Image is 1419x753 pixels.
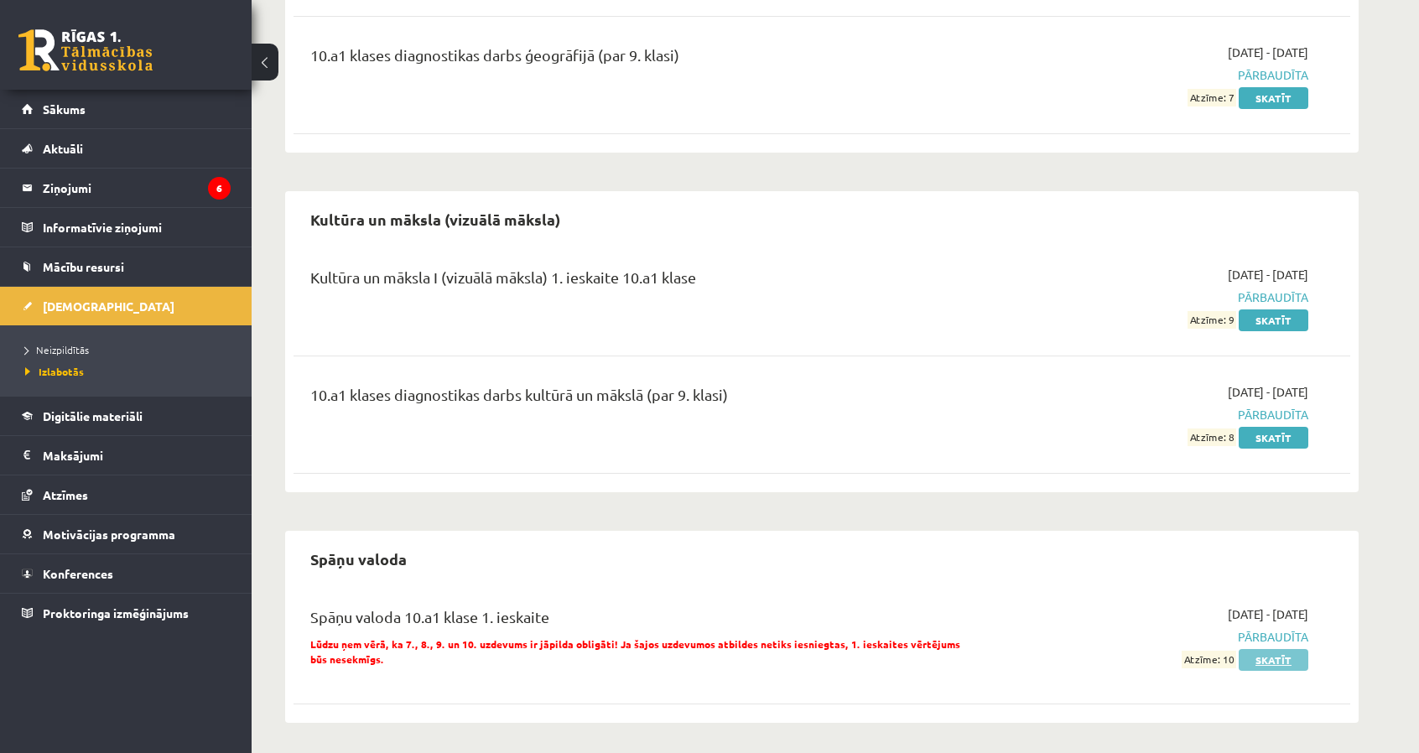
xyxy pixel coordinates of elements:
span: [DATE] - [DATE] [1228,44,1308,61]
div: Kultūra un māksla I (vizuālā māksla) 1. ieskaite 10.a1 klase [310,266,967,297]
i: 6 [208,177,231,200]
a: Informatīvie ziņojumi [22,208,231,247]
span: Atzīme: 8 [1188,428,1236,446]
span: [DATE] - [DATE] [1228,605,1308,623]
span: Neizpildītās [25,343,89,356]
a: Aktuāli [22,129,231,168]
a: Motivācijas programma [22,515,231,553]
a: Proktoringa izmēģinājums [22,594,231,632]
span: Lūdzu ņem vērā, ka 7., 8., 9. un 10. uzdevums ir jāpilda obligāti! Ja šajos uzdevumos atbildes ne... [310,637,960,666]
span: Atzīme: 10 [1182,651,1236,668]
span: Pārbaudīta [992,628,1308,646]
span: Atzīme: 9 [1188,311,1236,329]
span: Pārbaudīta [992,66,1308,84]
span: [DATE] - [DATE] [1228,266,1308,283]
a: Mācību resursi [22,247,231,286]
a: Skatīt [1239,649,1308,671]
a: Neizpildītās [25,342,235,357]
span: Motivācijas programma [43,527,175,542]
span: Aktuāli [43,141,83,156]
a: Atzīmes [22,475,231,514]
span: Atzīme: 7 [1188,89,1236,106]
div: 10.a1 klases diagnostikas darbs kultūrā un mākslā (par 9. klasi) [310,383,967,414]
span: Izlabotās [25,365,84,378]
legend: Maksājumi [43,436,231,475]
span: [DEMOGRAPHIC_DATA] [43,299,174,314]
span: Digitālie materiāli [43,408,143,423]
span: Pārbaudīta [992,288,1308,306]
span: Proktoringa izmēģinājums [43,605,189,621]
a: Maksājumi [22,436,231,475]
span: Mācību resursi [43,259,124,274]
a: Skatīt [1239,309,1308,331]
a: [DEMOGRAPHIC_DATA] [22,287,231,325]
span: Konferences [43,566,113,581]
h2: Kultūra un māksla (vizuālā māksla) [294,200,577,239]
span: [DATE] - [DATE] [1228,383,1308,401]
span: Atzīmes [43,487,88,502]
a: Sākums [22,90,231,128]
a: Skatīt [1239,427,1308,449]
a: Ziņojumi6 [22,169,231,207]
legend: Ziņojumi [43,169,231,207]
h2: Spāņu valoda [294,539,424,579]
div: Spāņu valoda 10.a1 klase 1. ieskaite [310,605,967,636]
span: Sākums [43,101,86,117]
a: Skatīt [1239,87,1308,109]
legend: Informatīvie ziņojumi [43,208,231,247]
a: Izlabotās [25,364,235,379]
span: Pārbaudīta [992,406,1308,423]
a: Konferences [22,554,231,593]
div: 10.a1 klases diagnostikas darbs ģeogrāfijā (par 9. klasi) [310,44,967,75]
a: Digitālie materiāli [22,397,231,435]
a: Rīgas 1. Tālmācības vidusskola [18,29,153,71]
